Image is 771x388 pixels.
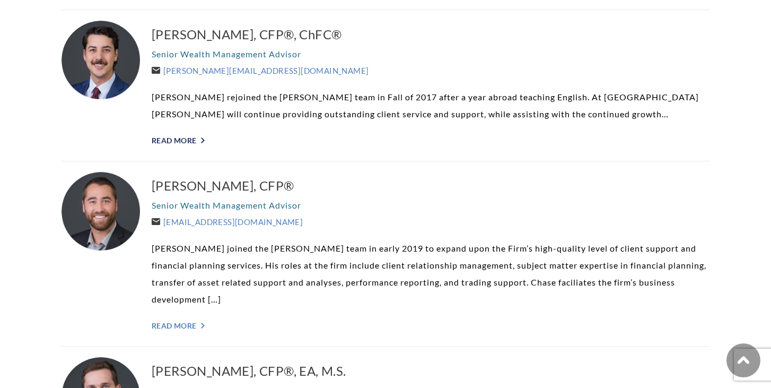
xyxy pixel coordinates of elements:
[152,177,709,194] a: [PERSON_NAME], CFP®
[152,89,709,123] p: [PERSON_NAME] rejoined the [PERSON_NAME] team in Fall of 2017 after a year abroad teaching Englis...
[152,136,709,145] a: Read More ">
[152,321,709,330] a: Read More ">
[152,217,303,227] a: [EMAIL_ADDRESS][DOMAIN_NAME]
[152,26,709,43] a: [PERSON_NAME], CFP®, ChFC®
[152,363,709,380] a: [PERSON_NAME], CFP®, EA, M.S.
[152,240,709,308] p: [PERSON_NAME] joined the [PERSON_NAME] team in early 2019 to expand upon the Firm’s high-quality ...
[152,66,369,75] a: [PERSON_NAME][EMAIL_ADDRESS][DOMAIN_NAME]
[152,197,709,214] p: Senior Wealth Management Advisor
[152,46,709,63] p: Senior Wealth Management Advisor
